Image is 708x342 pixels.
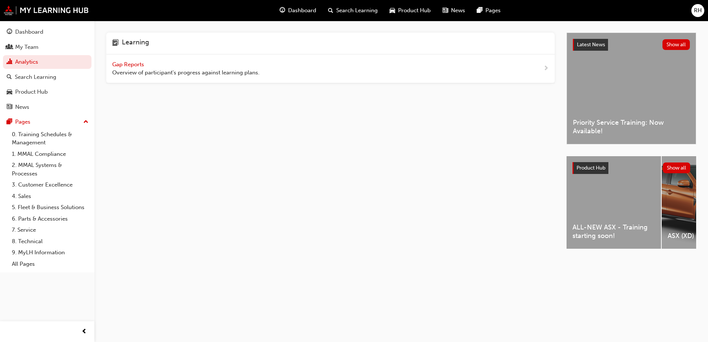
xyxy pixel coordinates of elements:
span: up-icon [83,117,88,127]
span: pages-icon [477,6,482,15]
a: News [3,100,91,114]
a: Product HubShow all [572,162,690,174]
a: pages-iconPages [471,3,507,18]
a: car-iconProduct Hub [384,3,437,18]
span: pages-icon [7,119,12,125]
span: news-icon [7,104,12,111]
button: Pages [3,115,91,129]
a: Latest NewsShow allPriority Service Training: Now Available! [567,33,696,144]
a: Gap Reports Overview of participant's progress against learning plans.next-icon [106,54,555,83]
span: prev-icon [81,327,87,336]
a: Dashboard [3,25,91,39]
a: All Pages [9,258,91,270]
div: My Team [15,43,39,51]
div: Dashboard [15,28,43,36]
span: Gap Reports [112,61,146,68]
button: Show all [663,162,691,173]
a: ALL-NEW ASX - Training starting soon! [567,156,661,249]
a: 0. Training Schedules & Management [9,129,91,148]
span: guage-icon [280,6,285,15]
span: guage-icon [7,29,12,36]
a: Search Learning [3,70,91,84]
a: search-iconSearch Learning [322,3,384,18]
span: learning-icon [112,38,119,48]
a: guage-iconDashboard [274,3,322,18]
div: Search Learning [15,73,56,81]
span: Search Learning [336,6,378,15]
span: car-icon [7,89,12,95]
a: Latest NewsShow all [573,39,690,51]
span: people-icon [7,44,12,51]
a: Product Hub [3,85,91,99]
a: My Team [3,40,91,54]
span: news-icon [442,6,448,15]
span: Product Hub [577,165,605,171]
a: 5. Fleet & Business Solutions [9,202,91,213]
span: RH [694,6,702,15]
button: Show all [662,39,690,50]
span: search-icon [7,74,12,81]
div: Product Hub [15,88,48,96]
a: 1. MMAL Compliance [9,148,91,160]
a: 6. Parts & Accessories [9,213,91,225]
button: DashboardMy TeamAnalyticsSearch LearningProduct HubNews [3,24,91,115]
span: chart-icon [7,59,12,66]
a: 3. Customer Excellence [9,179,91,191]
a: news-iconNews [437,3,471,18]
a: 8. Technical [9,236,91,247]
span: News [451,6,465,15]
a: 7. Service [9,224,91,236]
span: Dashboard [288,6,316,15]
div: News [15,103,29,111]
h4: Learning [122,38,149,48]
button: RH [691,4,704,17]
a: 4. Sales [9,191,91,202]
span: next-icon [543,64,549,73]
span: ALL-NEW ASX - Training starting soon! [572,223,655,240]
a: 2. MMAL Systems & Processes [9,160,91,179]
span: car-icon [390,6,395,15]
div: Pages [15,118,30,126]
span: Latest News [577,41,605,48]
a: Analytics [3,55,91,69]
span: Priority Service Training: Now Available! [573,118,690,135]
span: Pages [485,6,501,15]
img: mmal [4,6,89,15]
span: search-icon [328,6,333,15]
a: 9. MyLH Information [9,247,91,258]
span: Product Hub [398,6,431,15]
span: Overview of participant's progress against learning plans. [112,68,260,77]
